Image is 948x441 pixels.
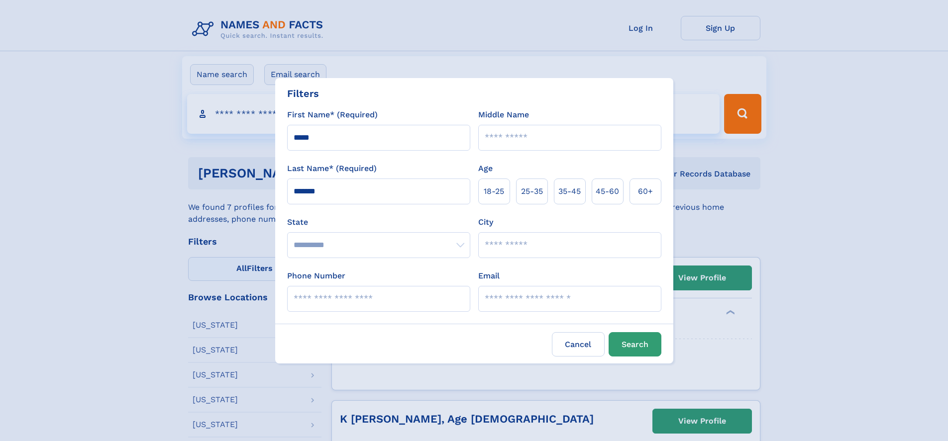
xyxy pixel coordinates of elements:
span: 45‑60 [596,185,619,197]
span: 25‑35 [521,185,543,197]
label: State [287,216,470,228]
span: 18‑25 [484,185,504,197]
span: 60+ [638,185,653,197]
label: Email [478,270,500,282]
div: Filters [287,86,319,101]
label: City [478,216,493,228]
span: 35‑45 [558,185,581,197]
label: Middle Name [478,109,529,121]
label: Age [478,163,493,175]
button: Search [609,332,661,356]
label: Cancel [552,332,605,356]
label: Phone Number [287,270,345,282]
label: Last Name* (Required) [287,163,377,175]
label: First Name* (Required) [287,109,378,121]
